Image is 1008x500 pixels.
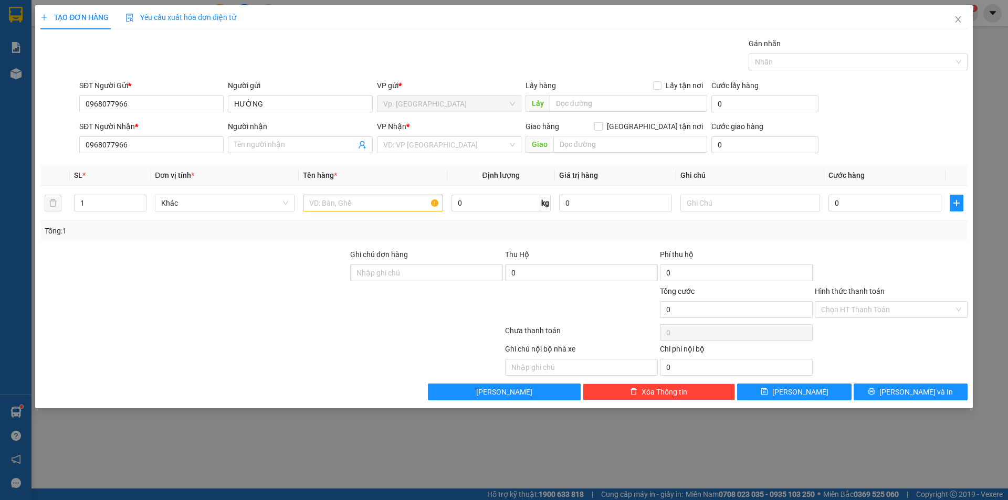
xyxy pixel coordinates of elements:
[828,171,865,179] span: Cước hàng
[559,195,672,211] input: 0
[661,80,707,91] span: Lấy tận nơi
[161,195,288,211] span: Khác
[504,325,659,343] div: Chưa thanh toán
[660,249,813,264] div: Phí thu hộ
[550,95,707,112] input: Dọc đường
[125,14,134,22] img: icon
[74,171,82,179] span: SL
[155,171,194,179] span: Đơn vị tính
[526,81,556,90] span: Lấy hàng
[228,121,372,132] div: Người nhận
[526,122,559,131] span: Giao hàng
[815,287,885,295] label: Hình thức thanh toán
[854,384,968,400] button: printer[PERSON_NAME] và In
[482,171,520,179] span: Định lượng
[711,81,759,90] label: Cước lấy hàng
[125,13,236,22] span: Yêu cầu xuất hóa đơn điện tử
[505,359,658,376] input: Nhập ghi chú
[45,195,61,211] button: delete
[350,264,503,281] input: Ghi chú đơn hàng
[583,384,736,400] button: deleteXóa Thông tin
[377,122,406,131] span: VP Nhận
[711,122,763,131] label: Cước giao hàng
[40,13,109,22] span: TẠO ĐƠN HÀNG
[79,80,224,91] div: SĐT Người Gửi
[676,165,824,186] th: Ghi chú
[476,386,532,398] span: [PERSON_NAME]
[350,250,408,259] label: Ghi chú đơn hàng
[630,388,637,396] span: delete
[505,250,529,259] span: Thu Hộ
[711,95,818,112] input: Cước lấy hàng
[603,121,707,132] span: [GEOGRAPHIC_DATA] tận nơi
[45,225,389,237] div: Tổng: 1
[950,199,963,207] span: plus
[303,195,443,211] input: VD: Bàn, Ghế
[642,386,687,398] span: Xóa Thông tin
[40,14,48,21] span: plus
[559,171,598,179] span: Giá trị hàng
[950,195,963,211] button: plus
[711,136,818,153] input: Cước giao hàng
[377,80,521,91] div: VP gửi
[737,384,851,400] button: save[PERSON_NAME]
[943,5,973,35] button: Close
[553,136,707,153] input: Dọc đường
[954,15,962,24] span: close
[879,386,953,398] span: [PERSON_NAME] và In
[228,80,372,91] div: Người gửi
[540,195,551,211] span: kg
[428,384,581,400] button: [PERSON_NAME]
[749,39,781,48] label: Gán nhãn
[505,343,658,359] div: Ghi chú nội bộ nhà xe
[303,171,337,179] span: Tên hàng
[680,195,820,211] input: Ghi Chú
[383,96,515,112] span: Vp. Phan Rang
[79,121,224,132] div: SĐT Người Nhận
[526,95,550,112] span: Lấy
[358,141,366,149] span: user-add
[660,343,813,359] div: Chi phí nội bộ
[526,136,553,153] span: Giao
[772,386,828,398] span: [PERSON_NAME]
[761,388,768,396] span: save
[660,287,695,295] span: Tổng cước
[868,388,875,396] span: printer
